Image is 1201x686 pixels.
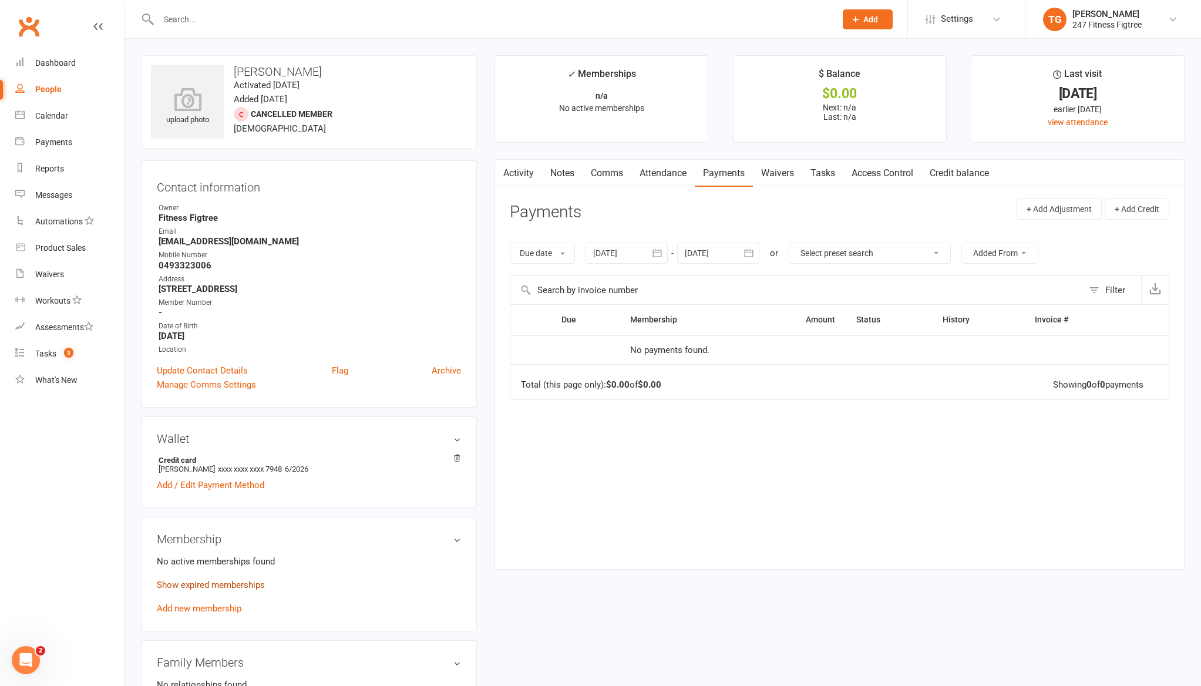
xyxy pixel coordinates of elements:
[1105,199,1169,220] button: + Add Credit
[157,478,264,492] a: Add / Edit Payment Method
[15,182,124,209] a: Messages
[846,305,932,335] th: Status
[1086,379,1092,390] strong: 0
[510,276,1083,304] input: Search by invoice number
[1053,66,1102,88] div: Last visit
[157,656,461,669] h3: Family Members
[159,297,461,308] div: Member Number
[234,94,287,105] time: Added [DATE]
[35,111,68,120] div: Calendar
[35,58,76,68] div: Dashboard
[620,305,749,335] th: Membership
[159,260,461,271] strong: 0493323006
[151,65,467,78] h3: [PERSON_NAME]
[921,160,997,187] a: Credit balance
[631,160,695,187] a: Attendance
[521,380,661,390] div: Total (this page only): of
[35,164,64,173] div: Reports
[559,103,644,113] span: No active memberships
[64,348,73,358] span: 3
[1048,117,1108,127] a: view attendance
[638,379,661,390] strong: $0.00
[159,250,461,261] div: Mobile Number
[12,646,40,674] iframe: Intercom live chat
[15,341,124,367] a: Tasks 3
[15,76,124,103] a: People
[151,88,224,126] div: upload photo
[510,203,581,221] h3: Payments
[961,243,1038,264] button: Added From
[234,123,326,134] span: [DEMOGRAPHIC_DATA]
[749,305,846,335] th: Amount
[218,465,282,473] span: xxxx xxxx xxxx 7948
[14,12,43,41] a: Clubworx
[932,305,1024,335] th: History
[157,454,461,475] li: [PERSON_NAME]
[606,379,630,390] strong: $0.00
[157,603,241,614] a: Add new membership
[567,66,636,88] div: Memberships
[542,160,583,187] a: Notes
[35,322,93,332] div: Assessments
[35,85,62,94] div: People
[159,236,461,247] strong: [EMAIL_ADDRESS][DOMAIN_NAME]
[159,213,461,223] strong: Fitness Figtree
[1072,19,1142,30] div: 247 Fitness Figtree
[1100,379,1105,390] strong: 0
[802,160,843,187] a: Tasks
[695,160,753,187] a: Payments
[596,91,608,100] strong: n/a
[157,533,461,546] h3: Membership
[234,80,300,90] time: Activated [DATE]
[15,314,124,341] a: Assessments
[753,160,802,187] a: Waivers
[15,50,124,76] a: Dashboard
[1053,380,1143,390] div: Showing of payments
[843,9,893,29] button: Add
[159,274,461,285] div: Address
[770,246,778,260] div: or
[510,243,575,264] button: Due date
[1043,8,1067,31] div: TG
[620,335,846,365] td: No payments found.
[982,103,1173,116] div: earlier [DATE]
[863,15,878,24] span: Add
[159,226,461,237] div: Email
[35,375,78,385] div: What's New
[35,270,64,279] div: Waivers
[155,11,828,28] input: Search...
[159,321,461,332] div: Date of Birth
[159,284,461,294] strong: [STREET_ADDRESS]
[157,364,248,378] a: Update Contact Details
[332,364,348,378] a: Flag
[551,305,619,335] th: Due
[15,156,124,182] a: Reports
[157,378,256,392] a: Manage Comms Settings
[159,203,461,214] div: Owner
[251,109,332,119] span: Cancelled member
[159,331,461,341] strong: [DATE]
[35,190,72,200] div: Messages
[15,367,124,394] a: What's New
[159,456,455,465] strong: Credit card
[1083,276,1141,304] button: Filter
[15,103,124,129] a: Calendar
[941,6,973,32] span: Settings
[285,465,308,473] span: 6/2026
[843,160,921,187] a: Access Control
[495,160,542,187] a: Activity
[157,580,265,590] a: Show expired memberships
[35,137,72,147] div: Payments
[35,296,70,305] div: Workouts
[15,288,124,314] a: Workouts
[35,243,86,253] div: Product Sales
[1105,283,1125,297] div: Filter
[744,103,936,122] p: Next: n/a Last: n/a
[982,88,1173,100] div: [DATE]
[157,554,461,569] p: No active memberships found
[1072,9,1142,19] div: [PERSON_NAME]
[159,307,461,318] strong: -
[159,344,461,355] div: Location
[744,88,936,100] div: $0.00
[583,160,631,187] a: Comms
